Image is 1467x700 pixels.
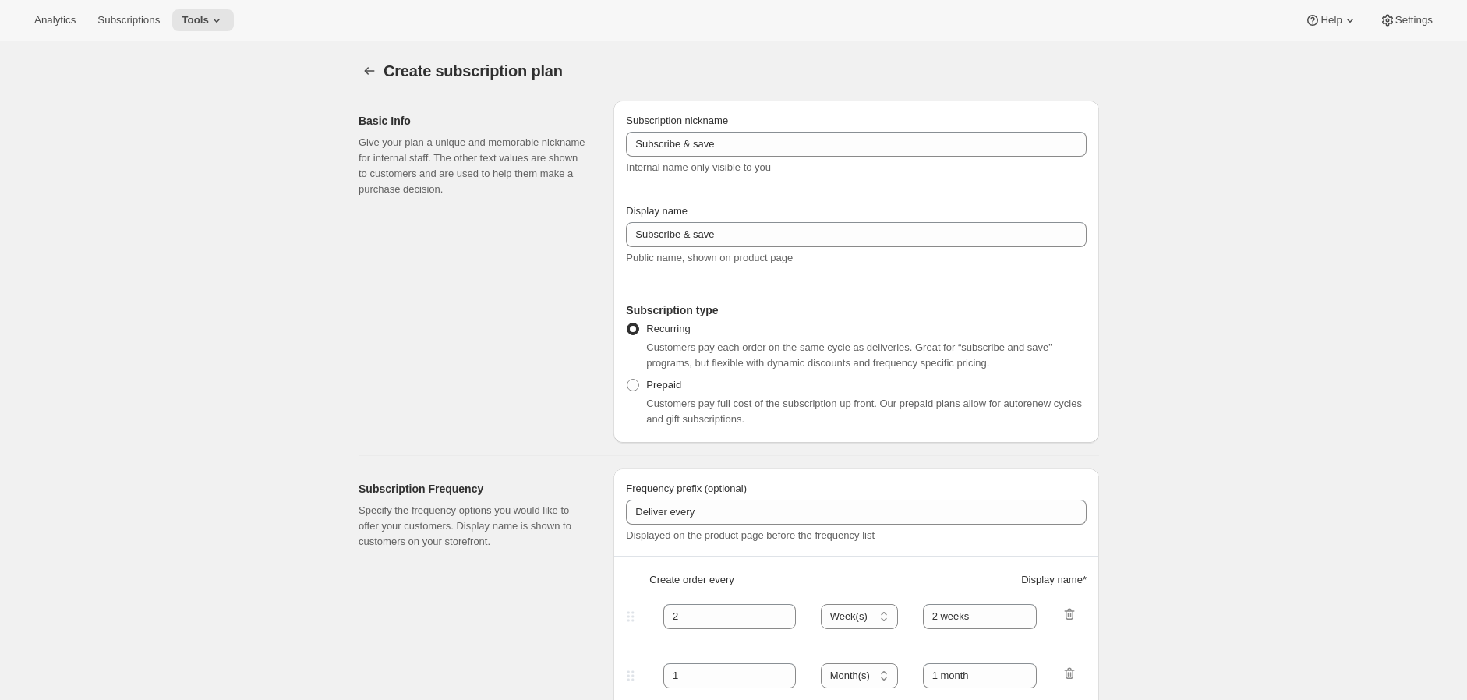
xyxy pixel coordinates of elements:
[626,483,747,494] span: Frequency prefix (optional)
[359,503,589,550] p: Specify the frequency options you would like to offer your customers. Display name is shown to cu...
[384,62,563,80] span: Create subscription plan
[646,398,1082,425] span: Customers pay full cost of the subscription up front. Our prepaid plans allow for autorenew cycle...
[649,572,733,588] span: Create order every
[626,302,1087,318] h2: Subscription type
[626,529,875,541] span: Displayed on the product page before the frequency list
[1370,9,1442,31] button: Settings
[646,323,690,334] span: Recurring
[359,481,589,497] h2: Subscription Frequency
[626,222,1087,247] input: Subscribe & Save
[646,341,1052,369] span: Customers pay each order on the same cycle as deliveries. Great for “subscribe and save” programs...
[172,9,234,31] button: Tools
[626,132,1087,157] input: Subscribe & Save
[25,9,85,31] button: Analytics
[359,113,589,129] h2: Basic Info
[359,60,380,82] button: Subscription plans
[923,663,1038,688] input: 1 month
[97,14,160,27] span: Subscriptions
[182,14,209,27] span: Tools
[646,379,681,391] span: Prepaid
[923,604,1038,629] input: 1 month
[88,9,169,31] button: Subscriptions
[626,500,1087,525] input: Deliver every
[359,135,589,197] p: Give your plan a unique and memorable nickname for internal staff. The other text values are show...
[626,161,771,173] span: Internal name only visible to you
[34,14,76,27] span: Analytics
[626,205,688,217] span: Display name
[626,115,728,126] span: Subscription nickname
[1296,9,1366,31] button: Help
[626,252,793,263] span: Public name, shown on product page
[1395,14,1433,27] span: Settings
[1320,14,1342,27] span: Help
[1021,572,1087,588] span: Display name *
